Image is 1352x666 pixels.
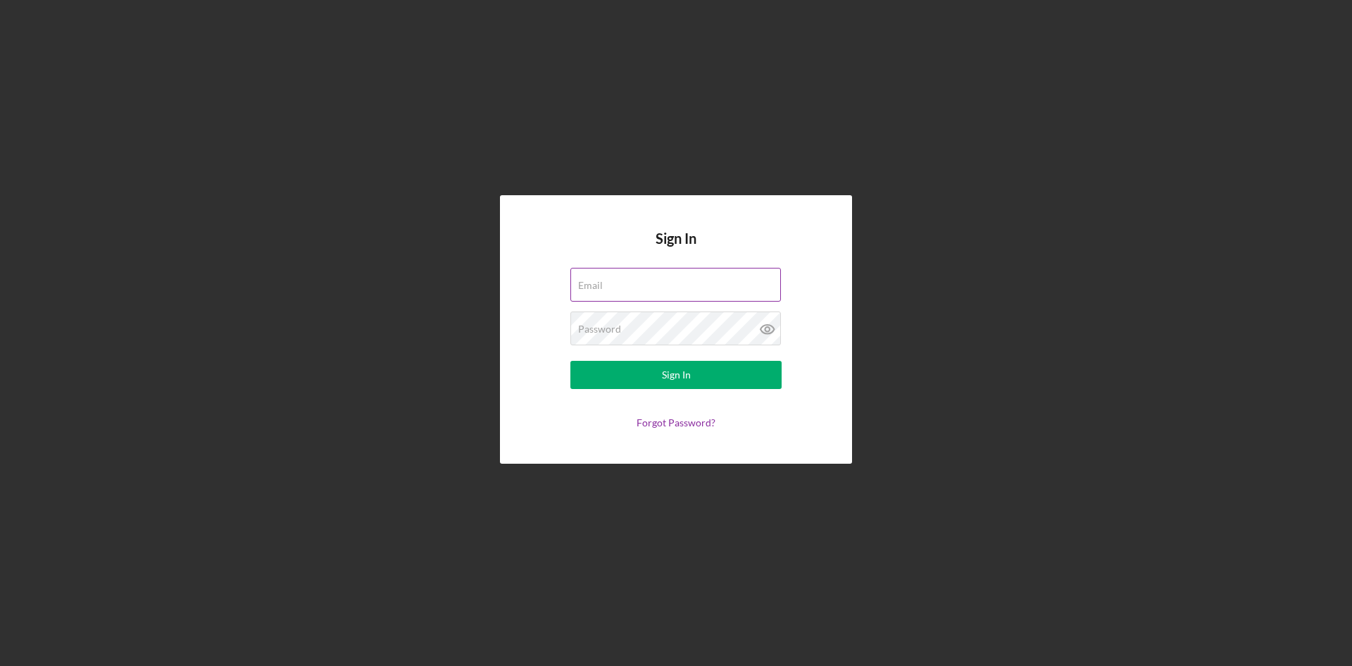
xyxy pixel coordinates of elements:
a: Forgot Password? [637,417,715,428]
div: Sign In [662,361,691,389]
label: Password [578,323,621,335]
h4: Sign In [656,230,696,268]
label: Email [578,280,603,291]
button: Sign In [570,361,782,389]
